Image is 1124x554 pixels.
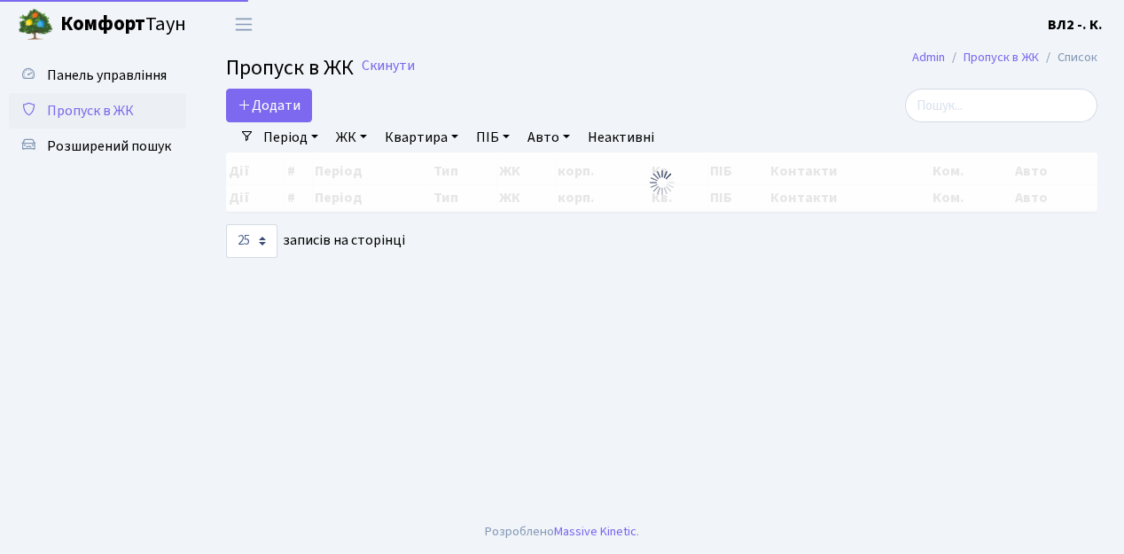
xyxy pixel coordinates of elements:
label: записів на сторінці [226,224,405,258]
b: Комфорт [60,10,145,38]
li: Список [1039,48,1097,67]
a: Admin [912,48,945,66]
span: Пропуск в ЖК [226,52,354,83]
nav: breadcrumb [886,39,1124,76]
a: Авто [520,122,577,152]
a: Додати [226,89,312,122]
button: Переключити навігацію [222,10,266,39]
a: ЖК [329,122,374,152]
span: Додати [238,96,301,115]
a: Квартира [378,122,465,152]
span: Пропуск в ЖК [47,101,134,121]
a: Період [256,122,325,152]
a: Неактивні [581,122,661,152]
a: Пропуск в ЖК [9,93,186,129]
a: Панель управління [9,58,186,93]
span: Панель управління [47,66,167,85]
input: Пошук... [905,89,1097,122]
a: ПІБ [469,122,517,152]
a: Пропуск в ЖК [964,48,1039,66]
img: Обробка... [648,168,676,197]
a: Розширений пошук [9,129,186,164]
b: ВЛ2 -. К. [1048,15,1103,35]
div: Розроблено . [485,522,639,542]
img: logo.png [18,7,53,43]
a: Massive Kinetic [554,522,636,541]
select: записів на сторінці [226,224,277,258]
a: ВЛ2 -. К. [1048,14,1103,35]
a: Скинути [362,58,415,74]
span: Розширений пошук [47,137,171,156]
span: Таун [60,10,186,40]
